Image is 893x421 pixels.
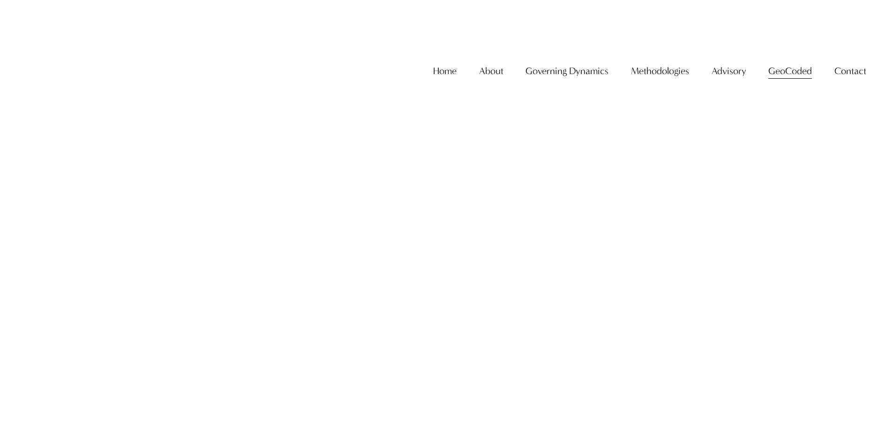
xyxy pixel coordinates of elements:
[479,61,503,81] a: folder dropdown
[27,28,113,114] img: Christopher Sanchez &amp; Co.
[834,62,866,80] span: Contact
[834,61,866,81] a: folder dropdown
[433,61,457,81] a: Home
[768,62,812,80] span: GeoCoded
[631,61,689,81] a: folder dropdown
[631,62,689,80] span: Methodologies
[525,62,608,80] span: Governing Dynamics
[768,61,812,81] a: folder dropdown
[525,61,608,81] a: folder dropdown
[712,62,746,80] span: Advisory
[479,62,503,80] span: About
[712,61,746,81] a: folder dropdown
